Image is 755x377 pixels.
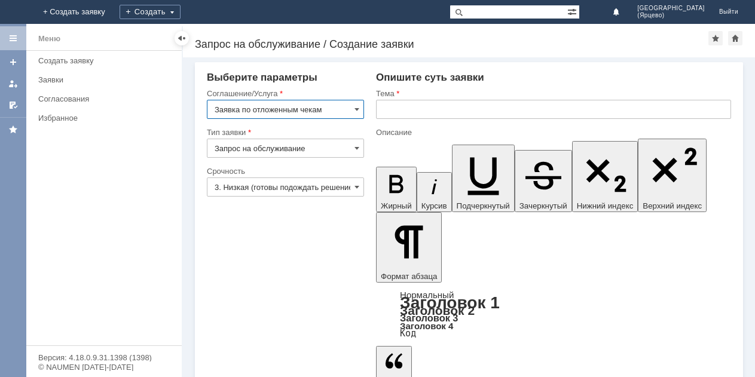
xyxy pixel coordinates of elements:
[567,5,579,17] span: Расширенный поиск
[175,31,189,45] div: Скрыть меню
[452,145,515,212] button: Подчеркнутый
[207,167,362,175] div: Срочность
[421,201,447,210] span: Курсив
[638,139,707,212] button: Верхний индекс
[207,90,362,97] div: Соглашение/Услуга
[376,90,729,97] div: Тема
[381,201,412,210] span: Жирный
[400,293,500,312] a: Заголовок 1
[381,272,437,281] span: Формат абзаца
[400,328,416,339] a: Код
[207,128,362,136] div: Тип заявки
[400,312,458,323] a: Заголовок 3
[376,72,484,83] span: Опишите суть заявки
[728,31,742,45] div: Сделать домашней страницей
[33,71,179,89] a: Заявки
[457,201,510,210] span: Подчеркнутый
[38,363,170,371] div: © NAUMEN [DATE]-[DATE]
[577,201,634,210] span: Нижний индекс
[400,304,475,317] a: Заголовок 2
[38,114,161,122] div: Избранное
[572,141,638,212] button: Нижний индекс
[400,290,454,300] a: Нормальный
[4,53,23,72] a: Создать заявку
[376,291,731,338] div: Формат абзаца
[519,201,567,210] span: Зачеркнутый
[38,32,60,46] div: Меню
[643,201,702,210] span: Верхний индекс
[417,172,452,212] button: Курсив
[38,354,170,361] div: Версия: 4.18.0.9.31.1398 (1398)
[120,5,181,19] div: Создать
[4,96,23,115] a: Мои согласования
[195,38,708,50] div: Запрос на обслуживание / Создание заявки
[637,12,705,19] span: (Ярцево)
[38,75,175,84] div: Заявки
[400,321,453,331] a: Заголовок 4
[38,56,175,65] div: Создать заявку
[515,150,572,212] button: Зачеркнутый
[376,167,417,212] button: Жирный
[33,51,179,70] a: Создать заявку
[33,90,179,108] a: Согласования
[637,5,705,12] span: [GEOGRAPHIC_DATA]
[376,128,729,136] div: Описание
[207,72,317,83] span: Выберите параметры
[38,94,175,103] div: Согласования
[376,212,442,283] button: Формат абзаца
[708,31,723,45] div: Добавить в избранное
[4,74,23,93] a: Мои заявки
